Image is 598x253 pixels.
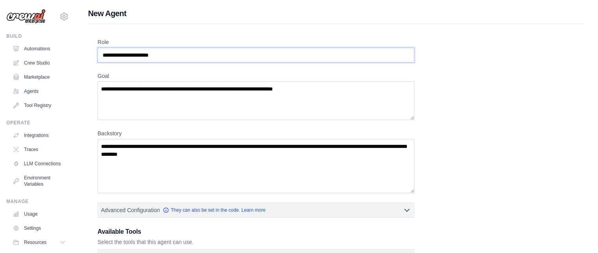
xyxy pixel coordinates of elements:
a: Integrations [9,129,69,142]
a: Settings [9,222,69,235]
a: Automations [9,42,69,55]
a: Environment Variables [9,172,69,190]
button: Resources [9,236,69,249]
div: Build [6,33,69,39]
a: They can also be set in the code. Learn more [163,207,265,213]
div: Manage [6,198,69,205]
div: Operate [6,120,69,126]
a: Agents [9,85,69,98]
a: Tool Registry [9,99,69,112]
label: Goal [98,72,414,80]
a: LLM Connections [9,157,69,170]
a: Traces [9,143,69,156]
span: Resources [24,239,46,246]
h3: Available Tools [98,227,414,236]
a: Usage [9,208,69,220]
button: Advanced Configuration They can also be set in the code. Learn more [98,203,414,217]
h1: New Agent [88,8,585,19]
p: Select the tools that this agent can use. [98,238,414,246]
img: Logo [6,9,46,24]
label: Backstory [98,129,414,137]
label: Role [98,38,414,46]
a: Crew Studio [9,57,69,69]
a: Marketplace [9,71,69,83]
span: Advanced Configuration [101,206,160,214]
